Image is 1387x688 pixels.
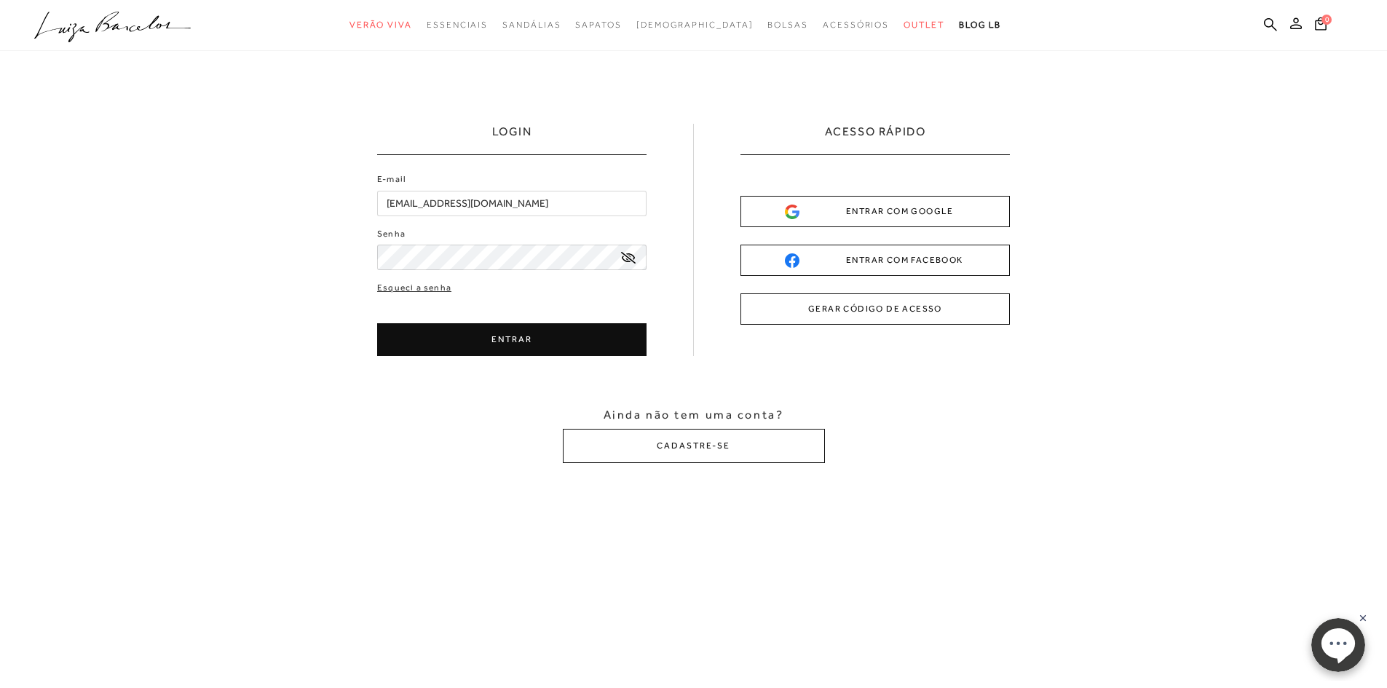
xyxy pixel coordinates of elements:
h1: LOGIN [492,124,532,154]
span: 0 [1321,15,1332,25]
button: CADASTRE-SE [563,429,825,463]
span: Sandálias [502,20,561,30]
span: Sapatos [575,20,621,30]
a: categoryNavScreenReaderText [502,12,561,39]
button: 0 [1311,16,1331,36]
input: E-mail [377,191,647,216]
span: [DEMOGRAPHIC_DATA] [636,20,754,30]
a: categoryNavScreenReaderText [823,12,889,39]
button: ENTRAR [377,323,647,356]
a: exibir senha [621,252,636,263]
span: Ainda não tem uma conta? [604,407,783,423]
a: BLOG LB [959,12,1001,39]
button: GERAR CÓDIGO DE ACESSO [740,293,1010,325]
label: Senha [377,227,406,241]
div: ENTRAR COM GOOGLE [785,204,965,219]
span: BLOG LB [959,20,1001,30]
span: Acessórios [823,20,889,30]
a: categoryNavScreenReaderText [427,12,488,39]
a: Esqueci a senha [377,281,451,295]
a: categoryNavScreenReaderText [904,12,944,39]
a: noSubCategoriesText [636,12,754,39]
a: categoryNavScreenReaderText [767,12,808,39]
div: ENTRAR COM FACEBOOK [785,253,965,268]
label: E-mail [377,173,406,186]
button: ENTRAR COM GOOGLE [740,196,1010,227]
span: Bolsas [767,20,808,30]
a: categoryNavScreenReaderText [349,12,412,39]
span: Outlet [904,20,944,30]
h2: ACESSO RÁPIDO [825,124,926,154]
button: ENTRAR COM FACEBOOK [740,245,1010,276]
span: Essenciais [427,20,488,30]
a: categoryNavScreenReaderText [575,12,621,39]
span: Verão Viva [349,20,412,30]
